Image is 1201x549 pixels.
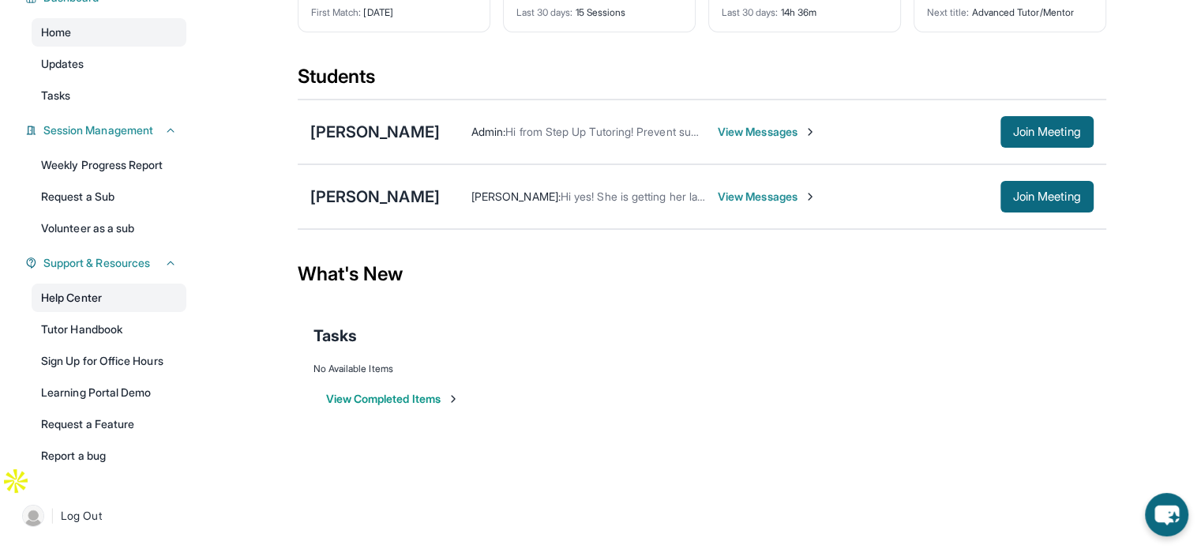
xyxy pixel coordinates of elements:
[32,442,186,470] a: Report a bug
[1145,493,1188,536] button: chat-button
[43,122,153,138] span: Session Management
[326,391,460,407] button: View Completed Items
[313,325,357,347] span: Tasks
[471,190,561,203] span: [PERSON_NAME] :
[1000,181,1094,212] button: Join Meeting
[41,24,71,40] span: Home
[51,506,54,525] span: |
[722,6,779,18] span: Last 30 days :
[32,284,186,312] a: Help Center
[1013,192,1081,201] span: Join Meeting
[32,18,186,47] a: Home
[804,126,816,138] img: Chevron-Right
[32,182,186,211] a: Request a Sub
[718,124,816,140] span: View Messages
[32,347,186,375] a: Sign Up for Office Hours
[804,190,816,203] img: Chevron-Right
[561,190,824,203] span: Hi yes! She is getting her laptop right now thank you!
[37,122,177,138] button: Session Management
[32,378,186,407] a: Learning Portal Demo
[32,410,186,438] a: Request a Feature
[311,6,362,18] span: First Match :
[298,64,1106,99] div: Students
[16,498,186,533] a: |Log Out
[1013,127,1081,137] span: Join Meeting
[41,88,70,103] span: Tasks
[41,56,84,72] span: Updates
[61,508,102,524] span: Log Out
[927,6,970,18] span: Next title :
[313,363,1090,375] div: No Available Items
[32,151,186,179] a: Weekly Progress Report
[32,315,186,344] a: Tutor Handbook
[471,125,505,138] span: Admin :
[310,186,440,208] div: [PERSON_NAME]
[32,214,186,243] a: Volunteer as a sub
[298,239,1106,309] div: What's New
[32,50,186,78] a: Updates
[37,255,177,271] button: Support & Resources
[310,121,440,143] div: [PERSON_NAME]
[43,255,150,271] span: Support & Resources
[718,189,816,205] span: View Messages
[516,6,573,18] span: Last 30 days :
[32,81,186,110] a: Tasks
[22,505,44,527] img: user-img
[1000,116,1094,148] button: Join Meeting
